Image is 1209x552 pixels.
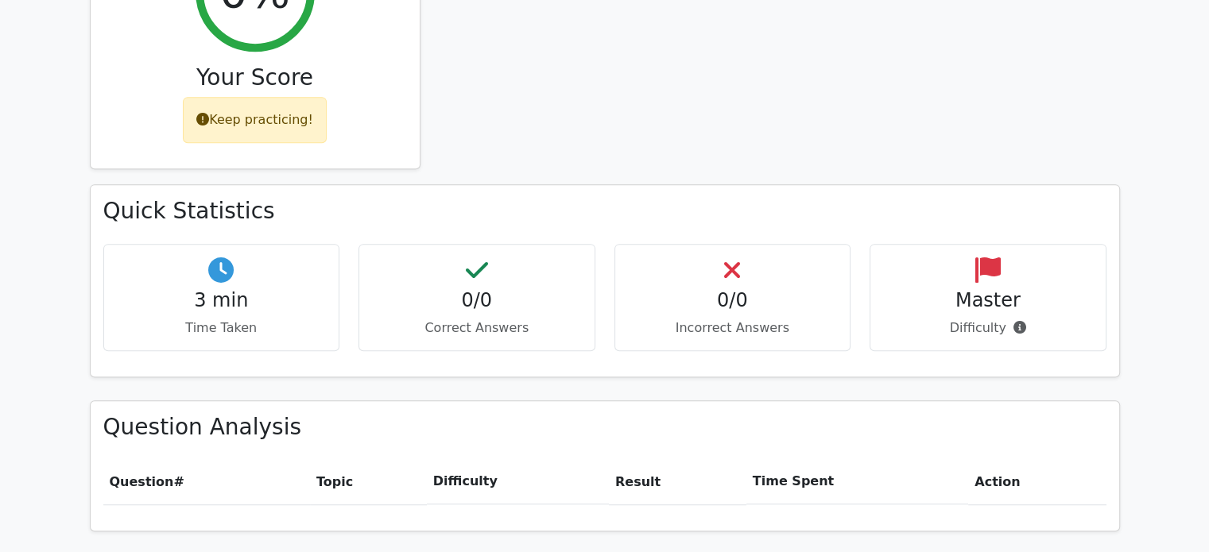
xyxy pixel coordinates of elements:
th: Time Spent [746,459,968,504]
h4: 0/0 [372,289,582,312]
h4: 0/0 [628,289,838,312]
th: # [103,459,310,504]
th: Action [968,459,1106,504]
p: Difficulty [883,318,1093,338]
div: Keep practicing! [183,97,327,143]
h3: Question Analysis [103,414,1106,441]
h4: Master [883,289,1093,312]
th: Difficulty [427,459,609,504]
p: Correct Answers [372,318,582,338]
th: Result [609,459,746,504]
h3: Quick Statistics [103,198,1106,225]
h3: Your Score [103,64,407,91]
h4: 3 min [117,289,327,312]
p: Incorrect Answers [628,318,838,338]
th: Topic [310,459,427,504]
span: Question [110,474,174,489]
p: Time Taken [117,318,327,338]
